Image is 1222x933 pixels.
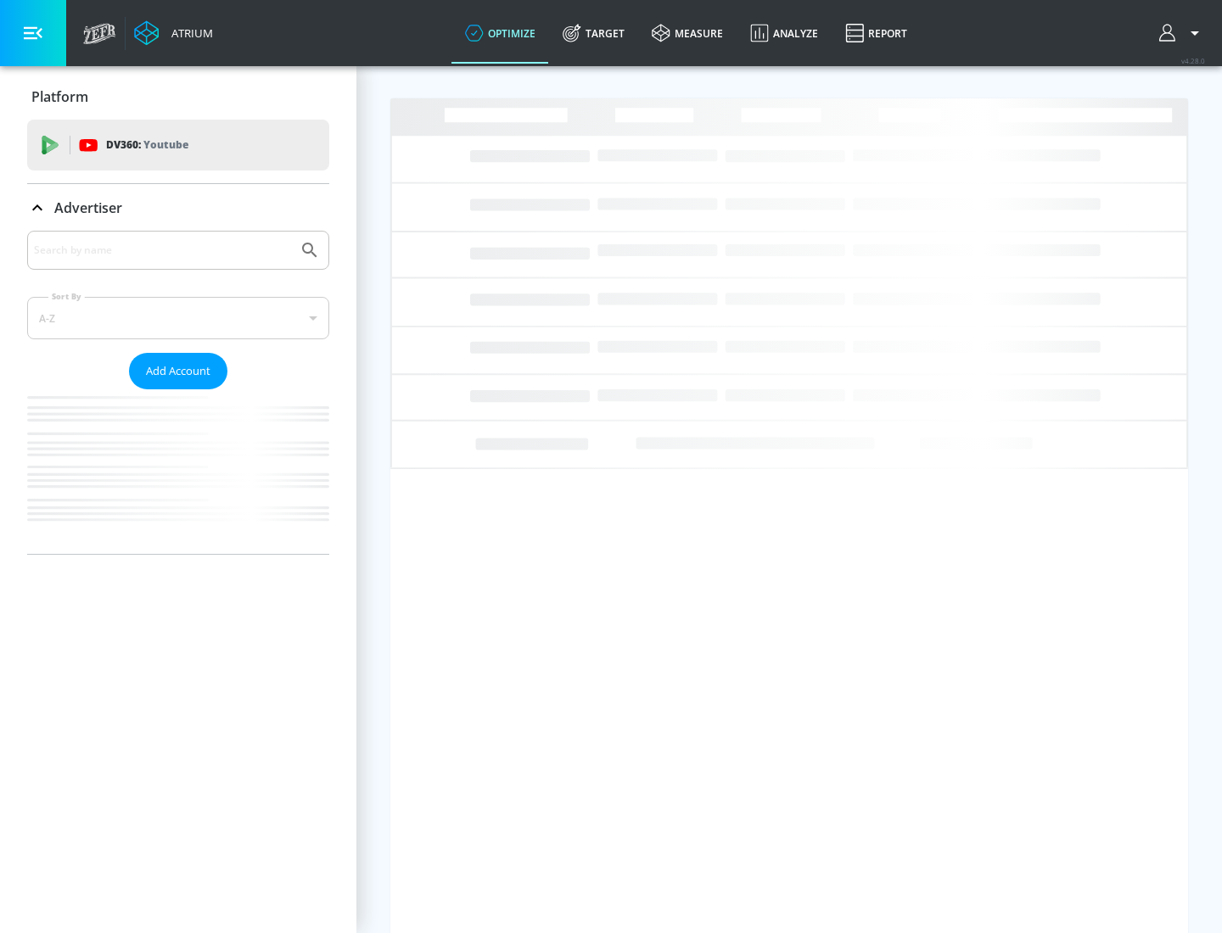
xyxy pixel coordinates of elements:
p: Platform [31,87,88,106]
a: Analyze [737,3,832,64]
a: measure [638,3,737,64]
button: Add Account [129,353,227,389]
div: Atrium [165,25,213,41]
a: optimize [451,3,549,64]
div: Advertiser [27,231,329,554]
label: Sort By [48,291,85,302]
a: Target [549,3,638,64]
nav: list of Advertiser [27,389,329,554]
div: Advertiser [27,184,329,232]
p: Youtube [143,136,188,154]
p: Advertiser [54,198,122,217]
input: Search by name [34,239,291,261]
a: Report [832,3,921,64]
div: Platform [27,73,329,120]
span: v 4.28.0 [1181,56,1205,65]
div: DV360: Youtube [27,120,329,170]
div: A-Z [27,297,329,339]
a: Atrium [134,20,213,46]
span: Add Account [146,361,210,381]
p: DV360: [106,136,188,154]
